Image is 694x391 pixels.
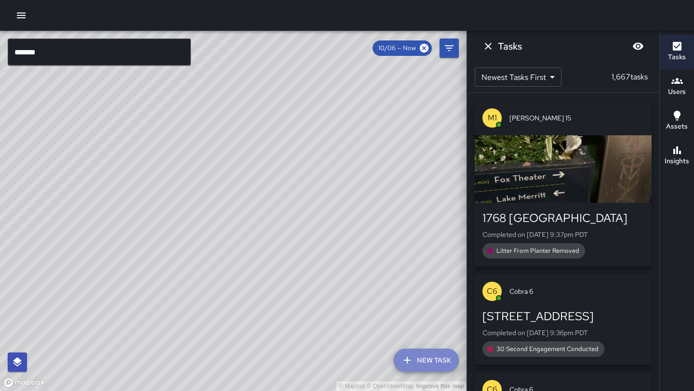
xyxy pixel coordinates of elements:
span: Litter From Planter Removed [491,246,585,256]
button: Assets [660,104,694,139]
button: Blur [628,37,648,56]
button: Tasks [660,35,694,69]
span: Cobra 6 [509,287,644,296]
span: 10/06 — Now [373,43,422,53]
p: Completed on [DATE] 9:37pm PDT [482,230,644,239]
div: Newest Tasks First [475,67,561,87]
p: 1,667 tasks [608,71,652,83]
span: 30 Second Engagement Conducted [491,344,604,354]
h6: Assets [666,121,688,132]
button: Filters [440,39,459,58]
div: 1768 [GEOGRAPHIC_DATA] [482,210,644,226]
h6: Tasks [498,39,522,54]
button: Dismiss [479,37,498,56]
h6: Tasks [668,52,686,63]
h6: Insights [665,156,689,167]
span: [PERSON_NAME] 15 [509,113,644,123]
button: Insights [660,139,694,173]
p: M1 [488,112,497,124]
button: M1[PERSON_NAME] 151768 [GEOGRAPHIC_DATA]Completed on [DATE] 9:37pm PDTLitter From Planter Removed [475,101,652,266]
div: [STREET_ADDRESS] [482,309,644,324]
button: C6Cobra 6[STREET_ADDRESS]Completed on [DATE] 9:36pm PDT30 Second Engagement Conducted [475,274,652,365]
button: New Task [394,349,459,372]
button: Users [660,69,694,104]
p: C6 [487,286,497,297]
h6: Users [668,87,686,97]
div: 10/06 — Now [373,40,432,56]
p: Completed on [DATE] 9:36pm PDT [482,328,644,338]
